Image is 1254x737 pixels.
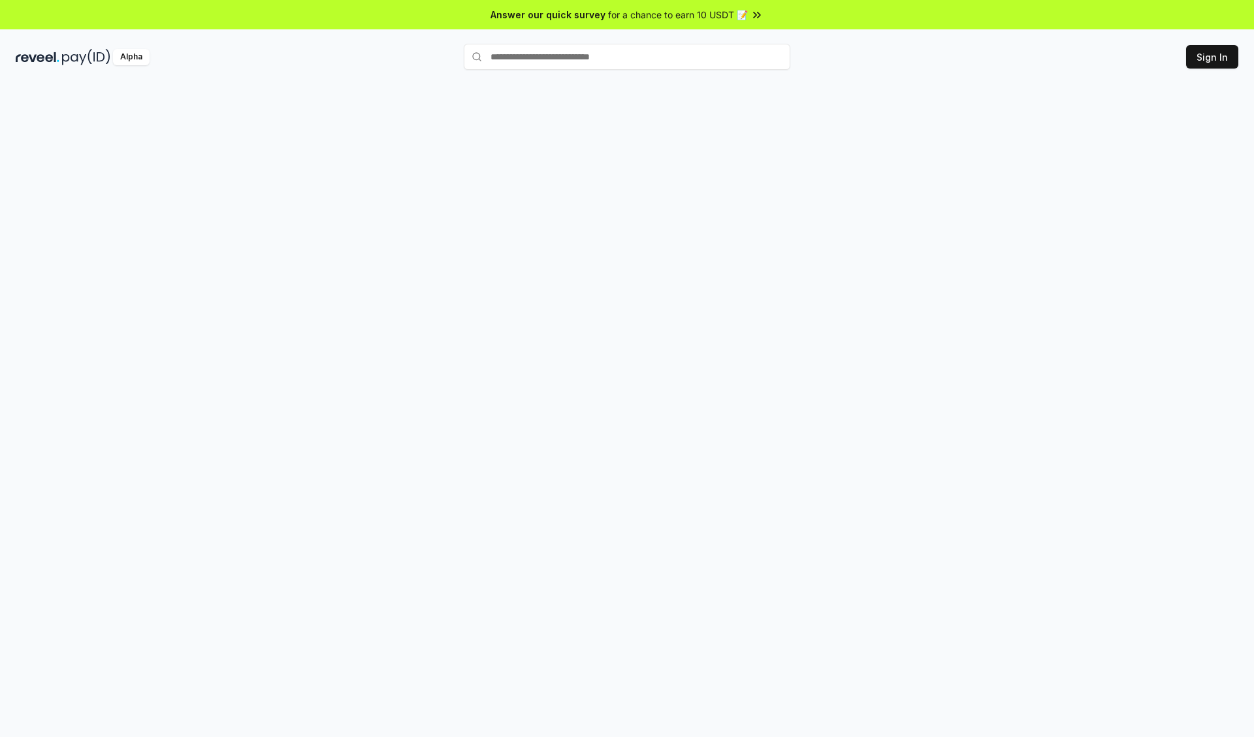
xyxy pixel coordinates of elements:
button: Sign In [1186,45,1238,69]
img: pay_id [62,49,110,65]
div: Alpha [113,49,150,65]
img: reveel_dark [16,49,59,65]
span: Answer our quick survey [490,8,605,22]
span: for a chance to earn 10 USDT 📝 [608,8,748,22]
